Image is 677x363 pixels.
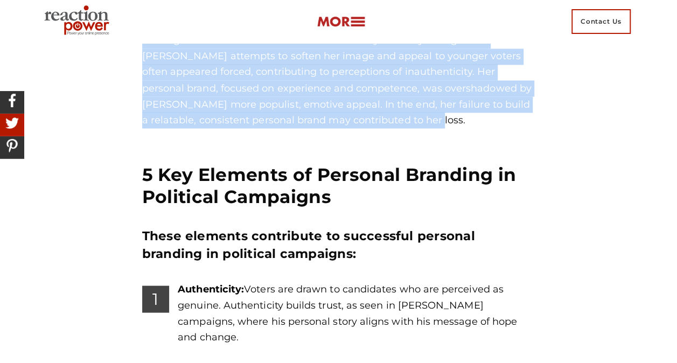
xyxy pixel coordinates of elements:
img: Share On Pinterest [3,136,22,155]
img: Executive Branding | Personal Branding Agency [40,2,118,41]
img: Share On Twitter [3,114,22,132]
span: Contact Us [571,9,631,34]
h4: These elements contribute to successful personal branding in political campaigns: [142,227,535,263]
h2: 5 Key Elements of Personal Branding in Political Campaigns [142,163,535,208]
img: more-btn.png [317,16,365,28]
p: Voters are drawn to candidates who are perceived as genuine. Authenticity builds trust, as seen i... [178,281,535,345]
p: 1 [142,285,169,312]
img: Share On Facebook [3,91,22,110]
strong: Authenticity: [178,283,244,295]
